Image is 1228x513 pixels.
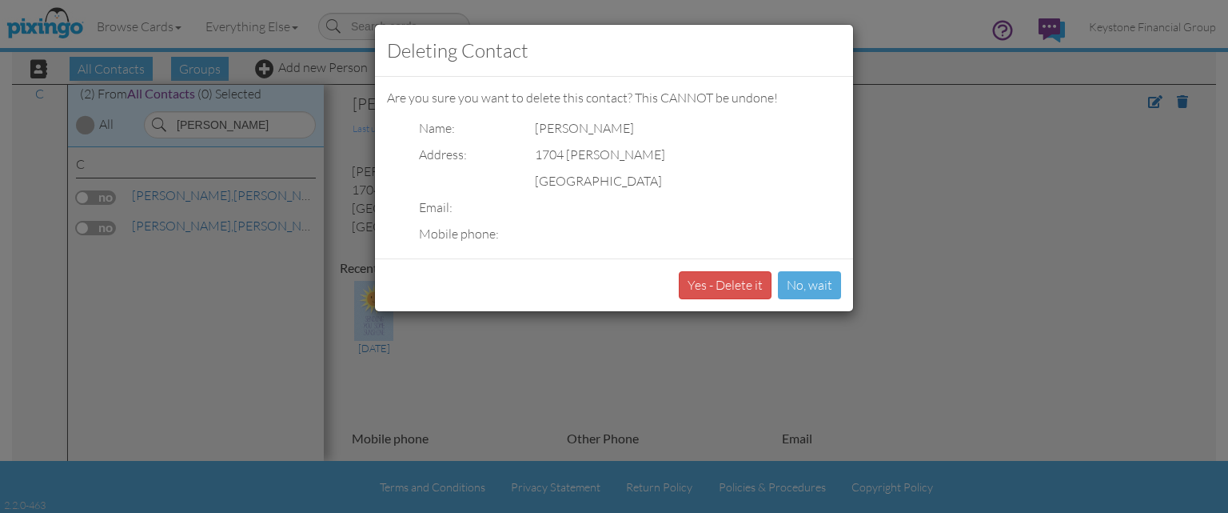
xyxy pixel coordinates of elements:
[387,194,503,221] td: Email:
[387,37,841,64] h3: Deleting Contact
[387,115,503,142] td: Name:
[503,168,669,194] td: [GEOGRAPHIC_DATA]
[387,221,503,247] td: Mobile phone:
[778,271,841,299] button: No, wait
[679,271,771,299] button: Yes - Delete it
[387,142,503,168] td: Address:
[387,89,841,107] p: Are you sure you want to delete this contact? This CANNOT be undone!
[503,115,669,142] td: [PERSON_NAME]
[503,142,669,168] td: 1704 [PERSON_NAME]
